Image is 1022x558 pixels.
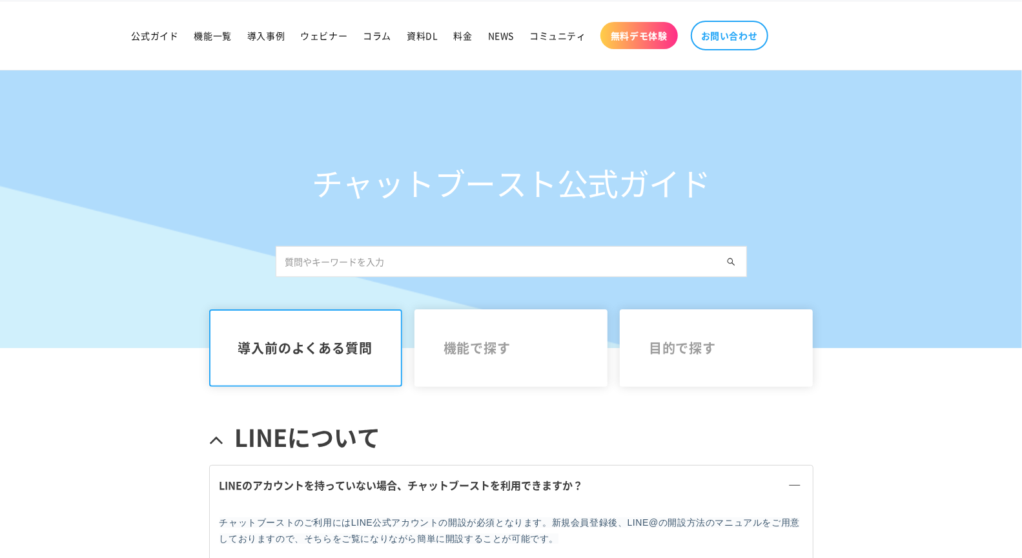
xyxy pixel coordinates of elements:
span: NEWS [488,30,514,41]
h1: チャットブースト公式ガイド [276,163,747,201]
a: 料金 [446,22,480,49]
a: コミュニティ [522,22,594,49]
span: 導入事例 [247,30,285,41]
a: LINEについて [209,409,813,465]
a: 公式ガイド [124,22,187,49]
a: 無料デモ体験 [600,22,678,49]
span: 公式ガイド [132,30,179,41]
span: 導入前のよくある質問 [238,340,374,356]
a: 目的で探す [620,309,813,387]
span: コラム [363,30,391,41]
a: 資料DL [399,22,445,49]
a: お問い合わせ [691,21,768,50]
span: 目的で探す [649,340,784,356]
span: 料金 [454,30,473,41]
span: 資料DL [407,30,438,41]
a: NEWS [480,22,522,49]
span: 機能で探す [444,340,579,356]
span: 無料デモ体験 [611,30,668,41]
a: コラム [355,22,399,49]
a: 導入前のよくある質問 [209,309,403,387]
a: ウェビナー [292,22,355,49]
a: LINEのアカウントを持っていない場合、チャットブーストを利用できますか？ [210,466,813,504]
a: 導入事例 [240,22,292,49]
span: LINEについて [235,422,381,452]
span: チャットブーストのご利用にはLINE公式アカウントの開設が必須となります。新規会員登録後、LINE@の開設方法のマニュアルをご用意しておりますので、そちらをご覧になりながら簡単に開設することが可... [220,517,800,544]
span: LINEのアカウントを持っていない場合、チャットブーストを利用できますか？ [220,477,584,493]
a: 機能一覧 [187,22,240,49]
span: お問い合わせ [701,30,758,41]
span: 機能一覧 [194,30,232,41]
input: 質問やキーワードを入力 [276,246,747,277]
span: コミュニティ [529,30,586,41]
a: 機能で探す [414,309,608,387]
span: ウェビナー [300,30,347,41]
img: Search [727,258,735,266]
